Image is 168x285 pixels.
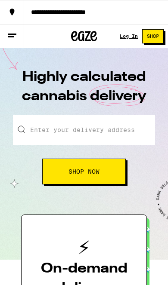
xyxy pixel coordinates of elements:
input: Enter your delivery address [13,115,155,145]
button: Shop Now [42,159,126,184]
h1: Highly calculated cannabis delivery [19,67,149,115]
button: Shop [142,29,164,43]
div: Log In [120,34,138,39]
span: Shop [147,34,159,39]
span: Shop Now [68,169,100,175]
